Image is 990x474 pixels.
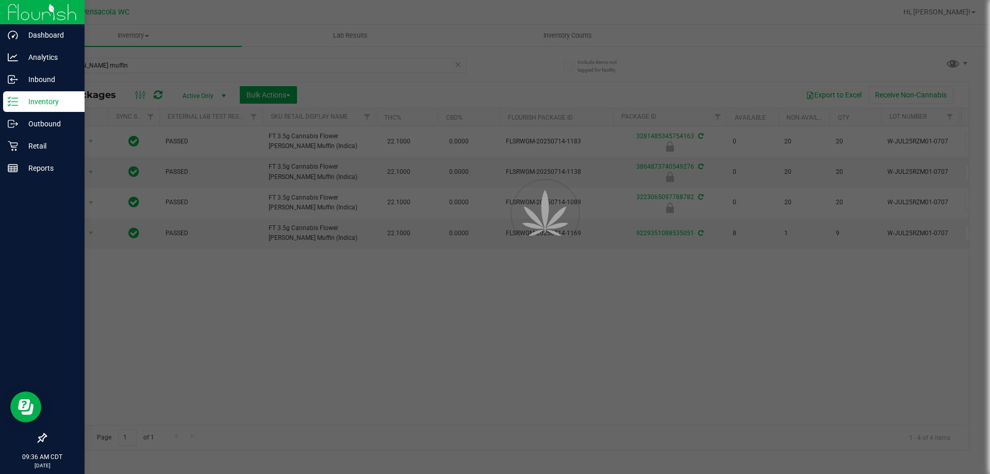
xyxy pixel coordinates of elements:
[18,140,80,152] p: Retail
[8,96,18,107] inline-svg: Inventory
[18,95,80,108] p: Inventory
[18,29,80,41] p: Dashboard
[8,141,18,151] inline-svg: Retail
[10,391,41,422] iframe: Resource center
[8,74,18,85] inline-svg: Inbound
[18,118,80,130] p: Outbound
[8,119,18,129] inline-svg: Outbound
[8,163,18,173] inline-svg: Reports
[8,52,18,62] inline-svg: Analytics
[18,162,80,174] p: Reports
[18,73,80,86] p: Inbound
[5,462,80,469] p: [DATE]
[18,51,80,63] p: Analytics
[5,452,80,462] p: 09:36 AM CDT
[8,30,18,40] inline-svg: Dashboard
